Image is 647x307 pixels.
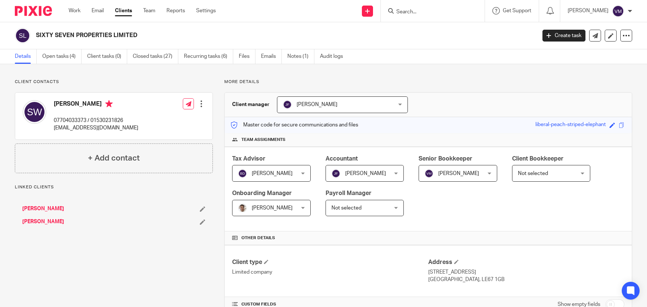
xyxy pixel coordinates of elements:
[535,121,606,129] div: liberal-peach-striped-elephant
[283,100,292,109] img: svg%3E
[438,171,479,176] span: [PERSON_NAME]
[241,235,275,241] span: Other details
[133,49,178,64] a: Closed tasks (27)
[232,258,428,266] h4: Client type
[287,49,314,64] a: Notes (1)
[297,102,337,107] span: [PERSON_NAME]
[238,204,247,212] img: PXL_20240409_141816916.jpg
[568,7,608,14] p: [PERSON_NAME]
[261,49,282,64] a: Emails
[425,169,433,178] img: svg%3E
[239,49,255,64] a: Files
[252,171,293,176] span: [PERSON_NAME]
[512,156,564,162] span: Client Bookkeeper
[15,79,213,85] p: Client contacts
[36,32,432,39] h2: SIXTY SEVEN PROPERTIES LIMITED
[320,49,349,64] a: Audit logs
[232,190,292,196] span: Onboarding Manager
[238,169,247,178] img: svg%3E
[42,49,82,64] a: Open tasks (4)
[87,49,127,64] a: Client tasks (0)
[428,258,624,266] h4: Address
[331,169,340,178] img: svg%3E
[241,137,285,143] span: Team assignments
[15,6,52,16] img: Pixie
[15,49,37,64] a: Details
[428,276,624,283] p: [GEOGRAPHIC_DATA], LE67 1GB
[88,152,140,164] h4: + Add contact
[22,205,64,212] a: [PERSON_NAME]
[23,100,46,124] img: svg%3E
[69,7,80,14] a: Work
[143,7,155,14] a: Team
[419,156,472,162] span: Senior Bookkeeper
[22,218,64,225] a: [PERSON_NAME]
[54,117,138,124] p: 07704033373 / 01530231826
[115,7,132,14] a: Clients
[196,7,216,14] a: Settings
[331,205,362,211] span: Not selected
[232,101,270,108] h3: Client manager
[224,79,632,85] p: More details
[396,9,462,16] input: Search
[252,205,293,211] span: [PERSON_NAME]
[542,30,585,42] a: Create task
[166,7,185,14] a: Reports
[232,268,428,276] p: Limited company
[54,124,138,132] p: [EMAIL_ADDRESS][DOMAIN_NAME]
[612,5,624,17] img: svg%3E
[15,184,213,190] p: Linked clients
[326,156,358,162] span: Accountant
[230,121,358,129] p: Master code for secure communications and files
[92,7,104,14] a: Email
[345,171,386,176] span: [PERSON_NAME]
[326,190,372,196] span: Payroll Manager
[518,171,548,176] span: Not selected
[503,8,531,13] span: Get Support
[184,49,233,64] a: Recurring tasks (6)
[232,156,265,162] span: Tax Advisor
[54,100,138,109] h4: [PERSON_NAME]
[428,268,624,276] p: [STREET_ADDRESS]
[105,100,113,108] i: Primary
[15,28,30,43] img: svg%3E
